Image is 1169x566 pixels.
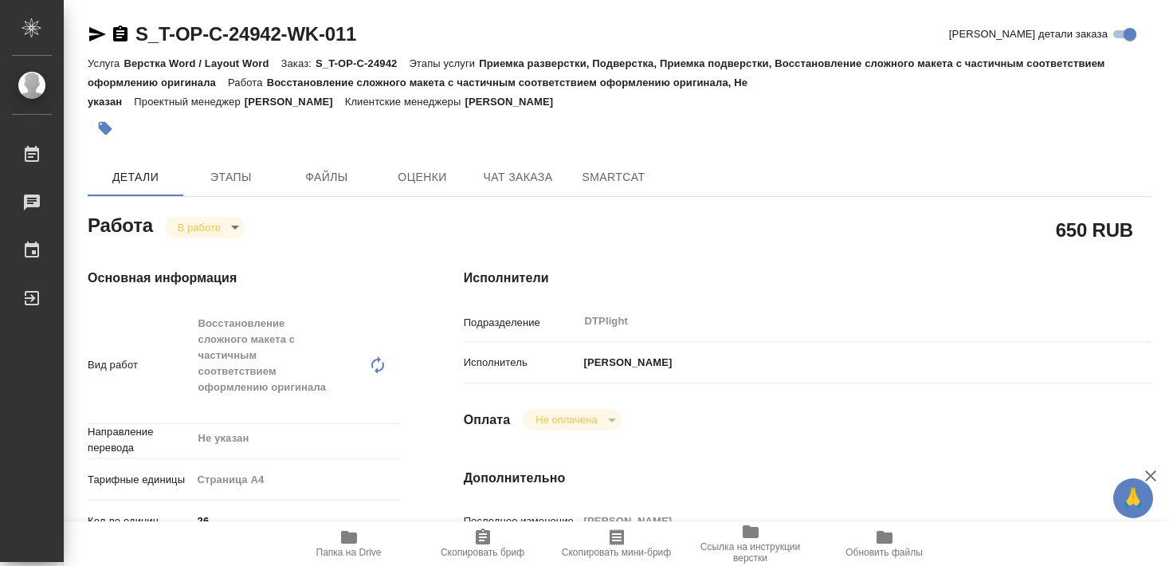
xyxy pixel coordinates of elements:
h4: Основная информация [88,269,400,288]
p: Последнее изменение [464,513,579,529]
h4: Оплата [464,411,511,430]
span: Скопировать бриф [441,547,524,558]
p: Этапы услуги [409,57,479,69]
h4: Дополнительно [464,469,1151,488]
p: Клиентские менеджеры [345,96,465,108]
p: Восстановление сложного макета с частичным соответствием оформлению оригинала, Не указан [88,77,747,108]
button: Скопировать ссылку [111,25,130,44]
input: Пустое поле [579,509,1094,533]
p: [PERSON_NAME] [465,96,565,108]
p: Подразделение [464,315,579,331]
h2: 650 RUB [1056,216,1133,243]
p: Приемка разверстки, Подверстка, Приемка подверстки, Восстановление сложного макета с частичным со... [88,57,1105,88]
span: Файлы [288,167,365,187]
input: ✎ Введи что-нибудь [192,509,400,533]
span: Детали [97,167,174,187]
span: Обновить файлы [845,547,923,558]
button: Добавить тэг [88,111,123,146]
button: Обновить файлы [818,521,951,566]
button: Скопировать мини-бриф [550,521,684,566]
div: Страница А4 [192,466,400,493]
p: [PERSON_NAME] [579,355,673,371]
p: Верстка Word / Layout Word [124,57,280,69]
span: Этапы [193,167,269,187]
p: Проектный менеджер [134,96,244,108]
p: Направление перевода [88,424,192,456]
p: Кол-во единиц [88,513,192,529]
p: Заказ: [281,57,316,69]
a: S_T-OP-C-24942-WK-011 [135,23,356,45]
div: В работе [165,217,245,238]
span: Скопировать мини-бриф [562,547,671,558]
h2: Работа [88,210,153,238]
span: Оценки [384,167,461,187]
p: Исполнитель [464,355,579,371]
button: Не оплачена [531,413,602,426]
button: Ссылка на инструкции верстки [684,521,818,566]
span: Ссылка на инструкции верстки [693,541,808,564]
p: [PERSON_NAME] [245,96,345,108]
span: [PERSON_NAME] детали заказа [949,26,1108,42]
span: SmartCat [575,167,652,187]
p: Работа [228,77,267,88]
button: Скопировать ссылку для ЯМессенджера [88,25,107,44]
button: В работе [173,221,226,234]
p: Услуга [88,57,124,69]
h4: Исполнители [464,269,1151,288]
span: Чат заказа [480,167,556,187]
button: Скопировать бриф [416,521,550,566]
p: S_T-OP-C-24942 [316,57,409,69]
p: Тарифные единицы [88,472,192,488]
span: 🙏 [1120,481,1147,515]
button: 🙏 [1113,478,1153,518]
span: Папка на Drive [316,547,382,558]
div: В работе [523,409,621,430]
button: Папка на Drive [282,521,416,566]
p: Вид работ [88,357,192,373]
